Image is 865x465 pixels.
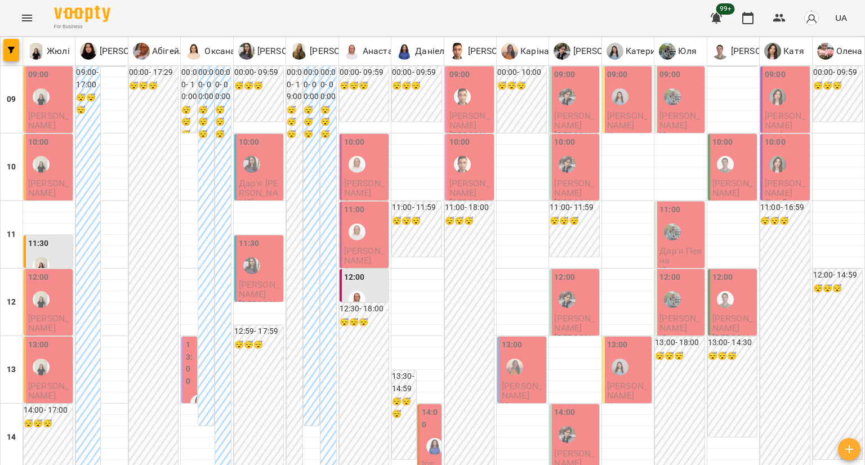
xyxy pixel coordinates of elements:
[559,88,576,105] div: Микита
[554,178,595,198] span: [PERSON_NAME]
[349,223,365,240] div: Анастасія
[344,198,386,208] p: Анастасія
[612,359,628,375] div: Катерина
[239,279,279,299] span: [PERSON_NAME]
[340,316,389,329] h6: 😴😴😴
[320,66,336,103] h6: 00:00 - 00:00
[344,43,405,60] a: А Анастасія
[502,339,523,351] label: 13:00
[554,43,641,60] div: Микита
[554,69,575,81] label: 09:00
[215,104,231,141] h6: 😴😴😴
[344,136,365,149] label: 10:00
[559,156,576,173] img: Микита
[7,161,16,173] h6: 10
[340,80,389,92] h6: 😴😴😴
[344,43,360,60] img: А
[7,296,16,308] h6: 12
[765,198,807,237] p: Пробне індивідульне заняття 50 хв
[729,44,799,58] p: [PERSON_NAME]
[7,431,16,444] h6: 14
[33,291,50,308] img: Жюлі
[238,43,326,60] div: Юлія
[607,110,648,131] span: [PERSON_NAME]
[28,198,51,208] p: Жюлі
[554,131,596,150] p: [PERSON_NAME]
[765,136,786,149] label: 10:00
[506,359,523,375] img: Каріна
[33,257,50,274] img: Жюлі
[344,271,365,284] label: 12:00
[550,202,599,214] h6: 11:00 - 11:59
[607,381,648,401] span: [PERSON_NAME]
[612,88,628,105] div: Катерина
[360,44,405,58] p: Анастасія
[708,350,757,363] h6: 😴😴😴
[559,291,576,308] img: Микита
[769,88,786,105] img: Катя
[76,92,100,116] h6: 😴😴😴
[54,6,110,22] img: Voopty Logo
[239,136,260,149] label: 10:00
[817,43,863,60] div: Олена
[344,178,385,198] span: [PERSON_NAME]
[712,43,729,60] img: А
[344,43,405,60] div: Анастасія
[344,266,386,275] p: Анастасія
[234,339,283,351] h6: 😴😴😴
[426,438,443,455] div: Даніела
[287,66,302,103] h6: 00:00 - 19:00
[449,198,492,218] p: [PERSON_NAME]
[554,43,570,60] img: М
[781,44,804,58] p: Катя
[659,313,700,333] span: [PERSON_NAME]
[28,381,69,401] span: [PERSON_NAME]
[392,215,441,227] h6: 😴😴😴
[234,66,283,79] h6: 00:00 - 09:59
[133,43,150,60] img: А
[765,178,805,198] span: [PERSON_NAME]
[502,381,542,401] span: [PERSON_NAME]
[712,313,753,333] span: [PERSON_NAME]
[28,43,70,60] a: Ж Жюлі
[28,131,51,140] p: Жюлі
[243,156,260,173] img: Юлія
[664,291,681,308] img: Юля
[33,359,50,375] img: Жюлі
[239,238,260,250] label: 11:30
[28,69,49,81] label: 09:00
[422,406,439,431] label: 14:00
[287,104,302,141] h6: 😴😴😴
[765,131,787,140] p: Кат'я
[760,202,809,214] h6: 11:00 - 16:59
[760,215,809,227] h6: 😴😴😴
[659,266,677,275] p: Юля
[659,43,697,60] div: Юля
[664,88,681,105] img: Юля
[445,215,494,227] h6: 😴😴😴
[185,43,202,60] img: О
[813,66,862,79] h6: 00:00 - 09:59
[804,10,819,26] img: avatar_s.png
[80,43,167,60] div: Олександра
[501,43,518,60] img: К
[554,43,641,60] a: М [PERSON_NAME]
[76,66,100,91] h6: 09:00 - 17:00
[559,426,576,443] div: Микита
[449,43,466,60] img: М
[717,291,734,308] img: Андрій
[243,257,260,274] img: Юлія
[454,156,471,173] div: Михайло
[28,43,44,60] img: Ж
[449,131,492,150] p: [PERSON_NAME]
[554,271,575,284] label: 12:00
[659,43,697,60] a: Ю Юля
[813,283,862,295] h6: 😴😴😴
[238,43,255,60] img: Ю
[607,43,623,60] img: К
